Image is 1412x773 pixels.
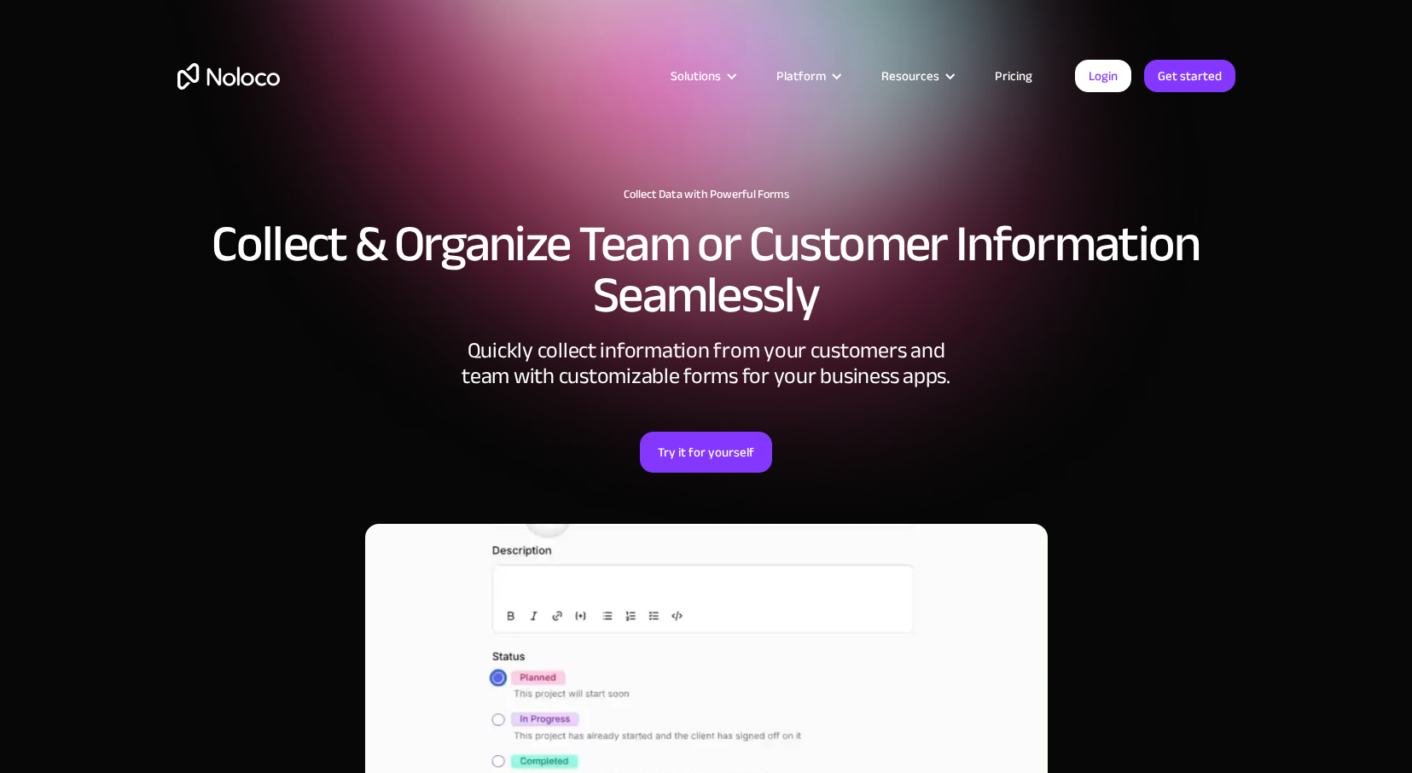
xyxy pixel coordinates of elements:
[755,65,860,87] div: Platform
[973,65,1054,87] a: Pricing
[776,65,826,87] div: Platform
[640,432,772,473] a: Try it for yourself
[649,65,755,87] div: Solutions
[1075,60,1131,92] a: Login
[177,63,280,90] a: home
[860,65,973,87] div: Resources
[177,218,1235,321] h2: Collect & Organize Team or Customer Information Seamlessly
[671,65,721,87] div: Solutions
[450,338,962,389] div: Quickly collect information from your customers and team with customizable forms for your busines...
[1144,60,1235,92] a: Get started
[177,188,1235,201] h1: Collect Data with Powerful Forms
[881,65,939,87] div: Resources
